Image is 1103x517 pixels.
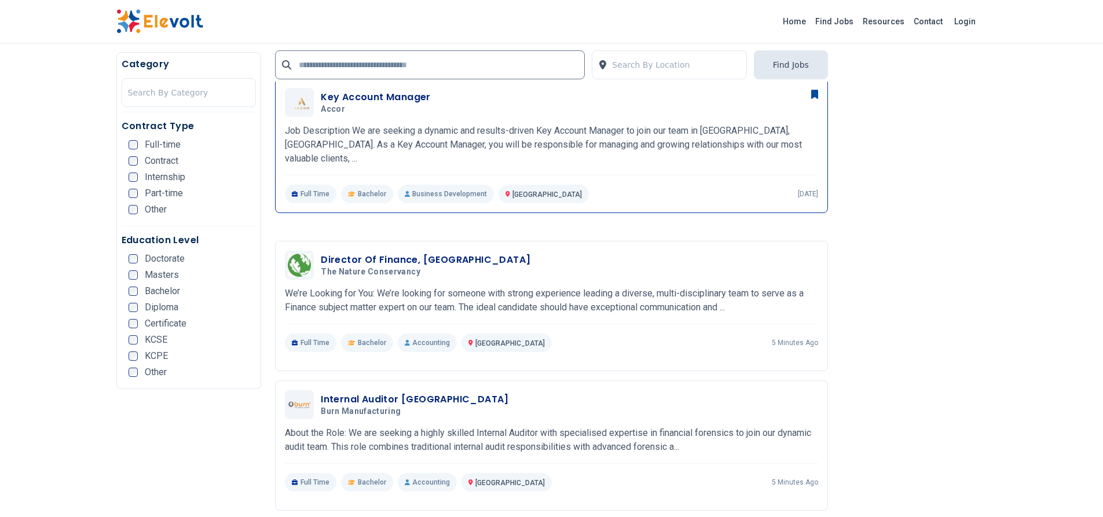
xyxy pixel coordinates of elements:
h5: Contract Type [122,119,256,133]
span: Full-time [145,140,181,149]
span: Bachelor [358,338,386,347]
a: AccorKey Account ManagerAccorJob Description We are seeking a dynamic and results-driven Key Acco... [285,88,818,203]
p: Full Time [285,333,336,352]
h5: Category [122,57,256,71]
span: Part-time [145,189,183,198]
span: Masters [145,270,179,280]
input: Other [129,205,138,214]
input: Masters [129,270,138,280]
span: [GEOGRAPHIC_DATA] [512,190,582,199]
span: Other [145,368,167,377]
span: The Nature Conservancy [321,267,420,277]
input: Full-time [129,140,138,149]
h3: Internal Auditor [GEOGRAPHIC_DATA] [321,393,509,406]
p: Full Time [285,185,336,203]
p: Full Time [285,473,336,492]
input: Doctorate [129,254,138,263]
input: Internship [129,173,138,182]
span: Diploma [145,303,178,312]
iframe: Chat Widget [1045,461,1103,517]
input: Bachelor [129,287,138,296]
h3: Director Of Finance, [GEOGRAPHIC_DATA] [321,253,530,267]
img: The Nature Conservancy [288,254,311,277]
span: Bachelor [358,189,386,199]
p: 5 minutes ago [772,478,818,487]
span: [GEOGRAPHIC_DATA] [475,479,545,487]
img: Burn Manufacturing [288,401,311,408]
input: Part-time [129,189,138,198]
p: Business Development [398,185,494,203]
span: [GEOGRAPHIC_DATA] [475,339,545,347]
h3: Key Account Manager [321,90,431,104]
p: Accounting [398,333,457,352]
span: Burn Manufacturing [321,406,401,417]
p: 5 minutes ago [772,338,818,347]
span: KCPE [145,351,168,361]
button: Find Jobs [754,50,828,79]
span: Bachelor [145,287,180,296]
input: Other [129,368,138,377]
span: Accor [321,104,345,115]
span: Bachelor [358,478,386,487]
p: Job Description We are seeking a dynamic and results-driven Key Account Manager to join our team ... [285,124,818,166]
a: Find Jobs [811,12,858,31]
a: Contact [909,12,947,31]
span: Doctorate [145,254,185,263]
img: Elevolt [116,9,203,34]
input: Contract [129,156,138,166]
span: Contract [145,156,178,166]
img: Accor [288,96,311,110]
a: Resources [858,12,909,31]
p: About the Role: We are seeking a highly skilled Internal Auditor with specialised expertise in fi... [285,426,818,454]
p: [DATE] [798,189,818,199]
a: Login [947,10,983,33]
a: Home [778,12,811,31]
span: Certificate [145,319,186,328]
span: Other [145,205,167,214]
p: We’re Looking for You: We’re looking for someone with strong experience leading a diverse, multi-... [285,287,818,314]
input: KCSE [129,335,138,344]
input: KCPE [129,351,138,361]
input: Certificate [129,319,138,328]
span: KCSE [145,335,167,344]
input: Diploma [129,303,138,312]
h5: Education Level [122,233,256,247]
span: Internship [145,173,185,182]
p: Accounting [398,473,457,492]
a: The Nature ConservancyDirector Of Finance, [GEOGRAPHIC_DATA]The Nature ConservancyWe’re Looking f... [285,251,818,352]
a: Burn ManufacturingInternal Auditor [GEOGRAPHIC_DATA]Burn ManufacturingAbout the Role: We are seek... [285,390,818,492]
iframe: Advertisement [842,61,987,409]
